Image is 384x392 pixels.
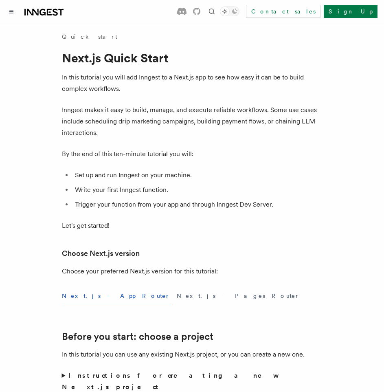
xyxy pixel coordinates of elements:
button: Next.js - Pages Router [177,287,300,305]
li: Write your first Inngest function. [72,184,323,196]
button: Next.js - App Router [62,287,170,305]
button: Find something... [207,7,217,16]
a: Choose Next.js version [62,248,140,259]
li: Set up and run Inngest on your machine. [72,170,323,181]
button: Toggle dark mode [220,7,239,16]
p: In this tutorial you will add Inngest to a Next.js app to see how easy it can be to build complex... [62,72,323,95]
a: Sign Up [324,5,377,18]
h1: Next.js Quick Start [62,51,323,65]
p: Choose your preferred Next.js version for this tutorial: [62,266,323,277]
button: Toggle navigation [7,7,16,16]
p: Let's get started! [62,220,323,231]
a: Quick start [62,33,117,41]
p: Inngest makes it easy to build, manage, and execute reliable workflows. Some use cases include sc... [62,104,323,139]
a: Before you start: choose a project [62,331,213,342]
p: In this tutorial you can use any existing Next.js project, or you can create a new one. [62,349,323,360]
li: Trigger your function from your app and through Inngest Dev Server. [72,199,323,210]
a: Contact sales [246,5,320,18]
strong: Instructions for creating a new Next.js project [62,372,276,391]
p: By the end of this ten-minute tutorial you will: [62,148,323,160]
